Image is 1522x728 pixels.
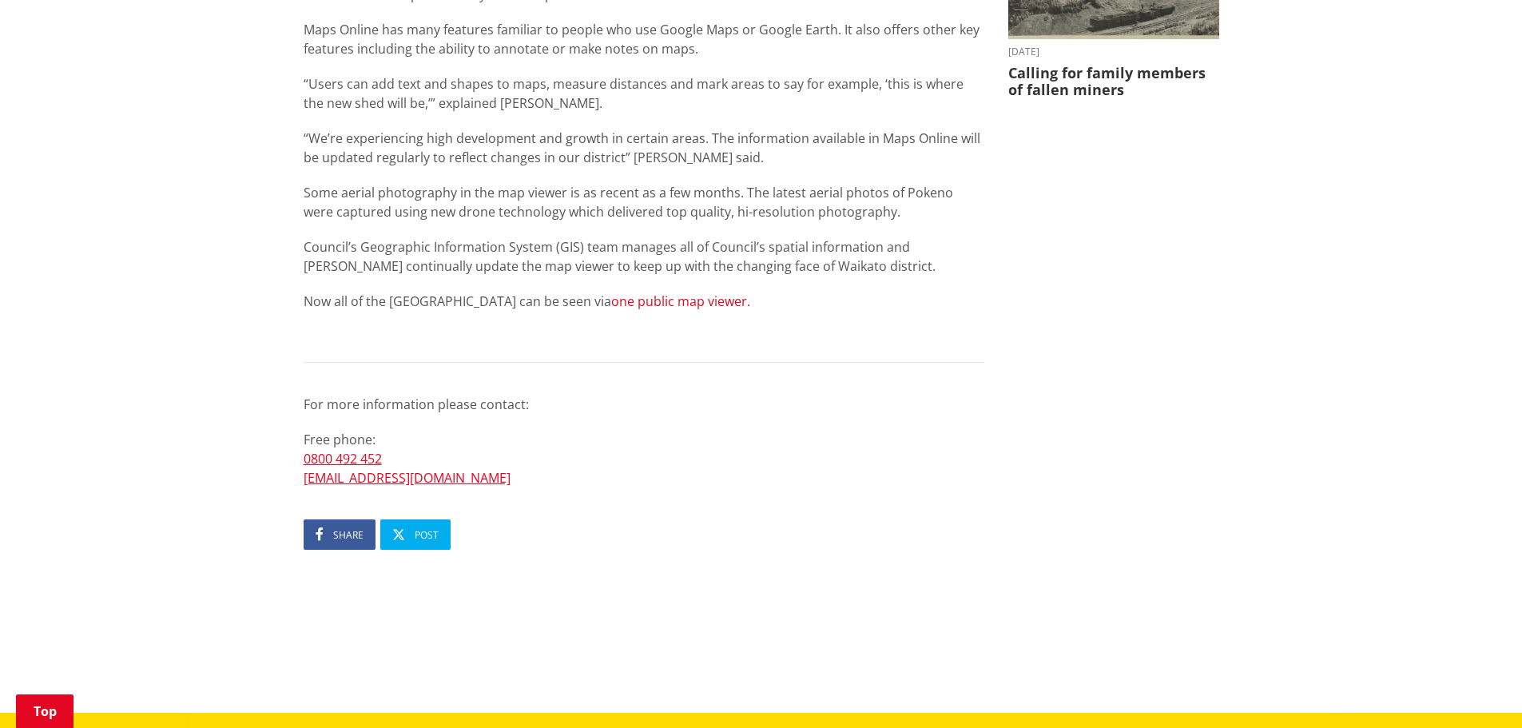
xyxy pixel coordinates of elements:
iframe: Messenger Launcher [1448,661,1506,718]
p: Now all of the [GEOGRAPHIC_DATA] can be seen via [304,292,984,330]
p: Maps Online has many features familiar to people who use Google Maps or Google Earth. It also off... [304,20,984,58]
p: “Users can add text and shapes to maps, measure distances and mark areas to say for example, ‘thi... [304,74,984,113]
span: Post [415,528,439,542]
time: [DATE] [1008,47,1219,57]
p: For more information please contact: [304,395,984,414]
a: Share [304,519,376,550]
p: Some aerial photography in the map viewer is as recent as a few months. The latest aerial photos ... [304,183,984,221]
a: Top [16,694,74,728]
a: Post [380,519,451,550]
a: [EMAIL_ADDRESS][DOMAIN_NAME] [304,469,511,487]
p: Free phone: [304,430,984,487]
p: “We’re experiencing high development and growth in certain areas. The information available in Ma... [304,129,984,167]
p: Council’s Geographic Information System (GIS) team manages all of Council’s spatial information a... [304,237,984,276]
a: 0800 492 452 [304,450,382,467]
span: Share [333,528,364,542]
h3: Calling for family members of fallen miners [1008,65,1219,99]
a: one public map viewer. [611,292,750,310]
